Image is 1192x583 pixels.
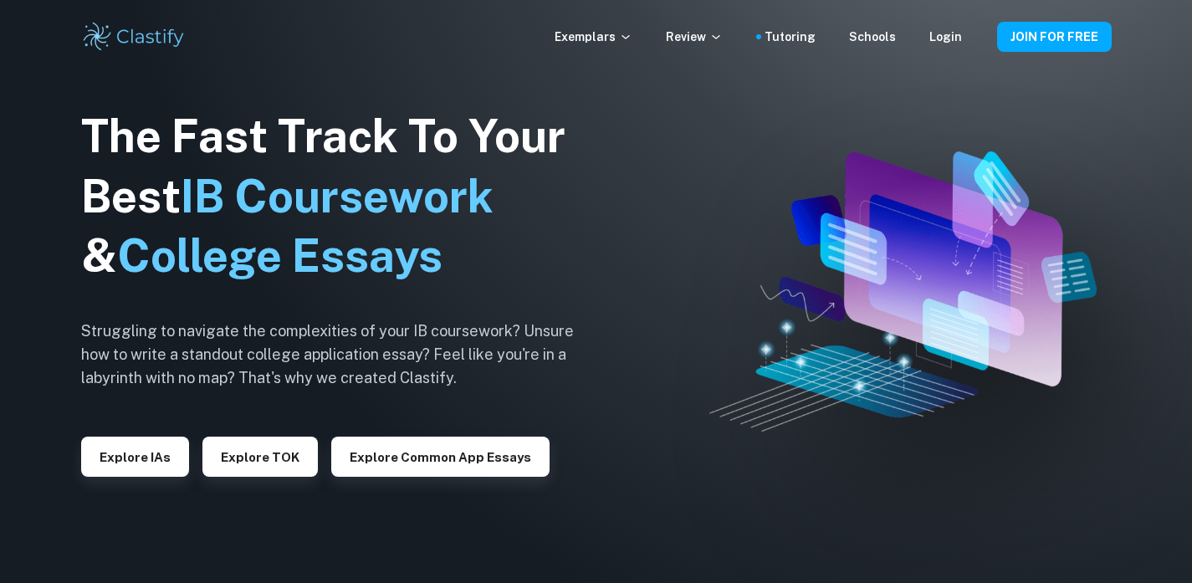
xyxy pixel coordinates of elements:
h1: The Fast Track To Your Best & [81,106,600,287]
p: Review [666,28,723,46]
button: Explore Common App essays [331,437,550,477]
a: Explore IAs [81,448,189,464]
img: Clastify logo [81,20,187,54]
a: Schools [849,28,896,46]
button: Explore TOK [202,437,318,477]
img: Clastify hero [709,151,1097,432]
a: Explore TOK [202,448,318,464]
button: JOIN FOR FREE [997,22,1112,52]
h6: Struggling to navigate the complexities of your IB coursework? Unsure how to write a standout col... [81,320,600,390]
span: College Essays [117,229,443,282]
a: Login [929,28,962,46]
span: IB Coursework [181,170,494,222]
button: Explore IAs [81,437,189,477]
p: Exemplars [555,28,632,46]
a: Tutoring [765,28,816,46]
a: Explore Common App essays [331,448,550,464]
button: Help and Feedback [975,33,984,41]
